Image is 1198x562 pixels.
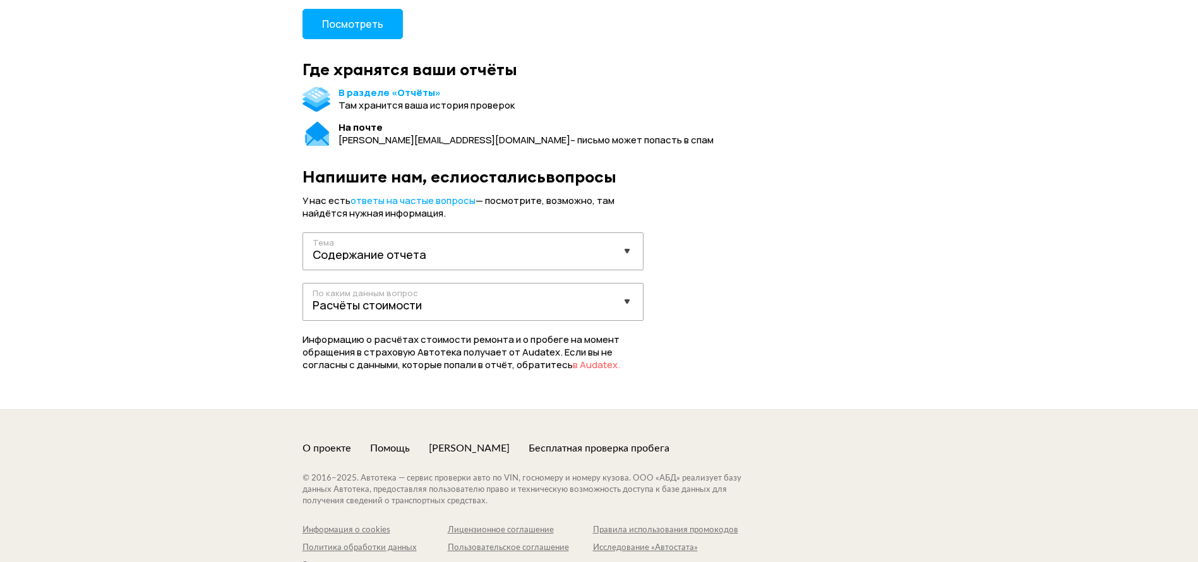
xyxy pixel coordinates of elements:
[302,525,448,536] a: Информация о cookies
[370,441,410,455] a: Помощь
[593,542,738,554] a: Исследование «Автостата»
[302,473,767,507] div: © 2016– 2025 . Автотека — сервис проверки авто по VIN, госномеру и номеру кузова. ООО «АБД» реали...
[302,542,448,554] a: Политика обработки данных
[302,9,403,39] button: Посмотреть
[448,525,593,536] a: Лицензионное соглашение
[322,17,383,31] span: Посмотреть
[338,134,714,146] div: [PERSON_NAME][EMAIL_ADDRESS][DOMAIN_NAME] – письмо может попасть в спам
[302,333,644,371] div: Информацию о расчётах стоимости ремонта и о пробеге на момент обращения в страховую Автотека полу...
[448,542,593,554] a: Пользовательское соглашение
[302,194,644,220] div: У нас есть — посмотрите, возможно, там найдётся нужная информация.
[302,167,896,186] div: Напишите нам, если остались вопросы
[302,59,896,79] div: Где хранятся ваши отчёты
[573,359,620,371] a: в Audatex.
[338,87,441,99] a: В разделе «Отчёты»
[350,194,476,207] a: ответы на частые вопросы
[302,441,351,455] a: О проекте
[338,121,714,134] div: На почте
[573,358,620,371] span: в Audatex.
[429,441,510,455] a: [PERSON_NAME]
[529,441,669,455] a: Бесплатная проверка пробега
[338,99,515,112] div: Там хранится ваша история проверок
[593,525,738,536] a: Правила использования промокодов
